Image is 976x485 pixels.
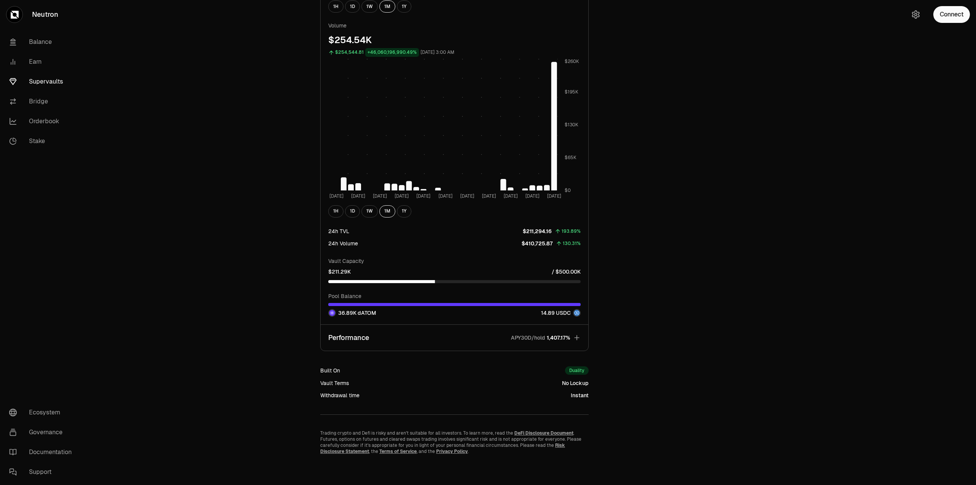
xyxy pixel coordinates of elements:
[541,309,581,317] div: 14.89 USDC
[504,193,518,199] tspan: [DATE]
[3,32,82,52] a: Balance
[320,367,340,374] div: Built On
[379,0,395,13] button: 1M
[438,193,453,199] tspan: [DATE]
[523,227,552,235] p: $211,294.16
[328,22,581,29] p: Volume
[328,332,369,343] p: Performance
[320,430,589,436] p: Trading crypto and Defi is risky and aren't suitable for all investors. To learn more, read the .
[436,448,468,454] a: Privacy Policy
[328,309,376,317] div: 36.89K dATOM
[328,257,581,265] p: Vault Capacity
[335,48,364,57] div: $254,544.81
[3,72,82,92] a: Supervaults
[565,122,578,128] tspan: $130K
[565,155,576,161] tspan: $65K
[361,205,378,218] button: 1W
[328,34,581,46] div: $254.54K
[482,193,496,199] tspan: [DATE]
[565,89,578,95] tspan: $195K
[397,205,411,218] button: 1Y
[328,205,344,218] button: 1H
[525,193,539,199] tspan: [DATE]
[552,268,581,276] p: / $500.00K
[320,392,360,399] div: Withdrawal time
[395,193,409,199] tspan: [DATE]
[514,430,573,436] a: DeFi Disclosure Document
[3,131,82,151] a: Stake
[328,227,349,235] div: 24h TVL
[3,52,82,72] a: Earn
[547,193,561,199] tspan: [DATE]
[3,403,82,422] a: Ecosystem
[365,48,419,57] div: +46,060,196,990.49%
[328,0,344,13] button: 1H
[329,193,344,199] tspan: [DATE]
[329,310,335,316] img: dATOM Logo
[3,92,82,111] a: Bridge
[421,48,454,57] div: [DATE] 3:00 AM
[3,462,82,482] a: Support
[562,227,581,236] div: 193.89%
[547,334,570,342] span: 1,407.17%
[397,0,411,13] button: 1Y
[563,239,581,248] div: 130.31%
[565,58,579,64] tspan: $260K
[460,193,474,199] tspan: [DATE]
[351,193,365,199] tspan: [DATE]
[345,0,360,13] button: 1D
[565,366,589,375] div: Duality
[328,292,581,300] p: Pool Balance
[320,379,349,387] div: Vault Terms
[379,448,417,454] a: Terms of Service
[3,111,82,131] a: Orderbook
[522,240,553,247] p: $410,725.87
[345,205,360,218] button: 1D
[574,310,580,316] img: USDC Logo
[361,0,378,13] button: 1W
[320,442,565,454] a: Risk Disclosure Statement
[571,392,589,399] div: Instant
[328,268,351,276] p: $211.29K
[320,436,589,454] p: Futures, options on futures and cleared swaps trading involves significant risk and is not approp...
[321,325,588,351] button: PerformanceAPY30D/hold1,407.17%
[416,193,430,199] tspan: [DATE]
[3,442,82,462] a: Documentation
[933,6,970,23] button: Connect
[3,422,82,442] a: Governance
[328,240,358,247] div: 24h Volume
[565,188,571,194] tspan: $0
[511,334,545,342] p: APY30D/hold
[373,193,387,199] tspan: [DATE]
[562,379,589,387] div: No Lockup
[379,205,395,218] button: 1M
